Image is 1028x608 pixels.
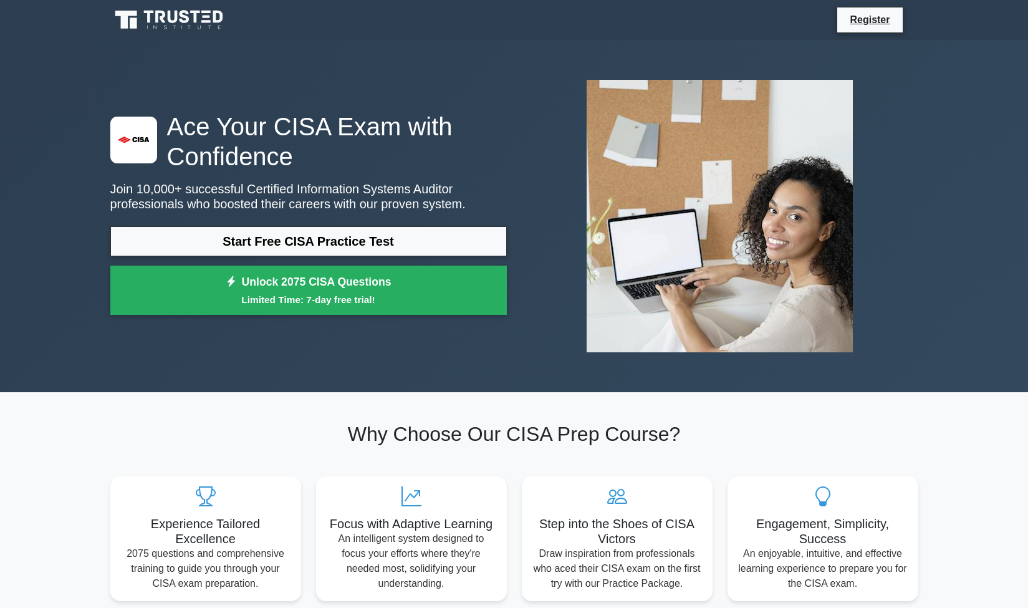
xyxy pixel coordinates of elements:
h5: Step into the Shoes of CISA Victors [532,516,703,546]
h2: Why Choose Our CISA Prep Course? [110,422,918,446]
p: Draw inspiration from professionals who aced their CISA exam on the first try with our Practice P... [532,546,703,591]
p: An intelligent system designed to focus your efforts where they're needed most, solidifying your ... [326,531,497,591]
h1: Ace Your CISA Exam with Confidence [110,112,507,171]
small: Limited Time: 7-day free trial! [126,292,491,307]
h5: Experience Tailored Excellence [120,516,291,546]
p: Join 10,000+ successful Certified Information Systems Auditor professionals who boosted their car... [110,181,507,211]
p: 2075 questions and comprehensive training to guide you through your CISA exam preparation. [120,546,291,591]
a: Register [842,12,897,27]
h5: Engagement, Simplicity, Success [737,516,908,546]
a: Unlock 2075 CISA QuestionsLimited Time: 7-day free trial! [110,266,507,316]
p: An enjoyable, intuitive, and effective learning experience to prepare you for the CISA exam. [737,546,908,591]
h5: Focus with Adaptive Learning [326,516,497,531]
a: Start Free CISA Practice Test [110,226,507,256]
